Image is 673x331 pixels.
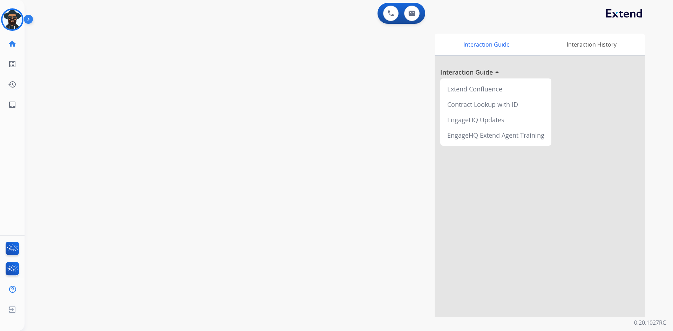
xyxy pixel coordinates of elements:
[538,34,645,55] div: Interaction History
[443,97,549,112] div: Contract Lookup with ID
[443,81,549,97] div: Extend Confluence
[8,60,16,68] mat-icon: list_alt
[8,101,16,109] mat-icon: inbox
[435,34,538,55] div: Interaction Guide
[8,80,16,89] mat-icon: history
[2,10,22,29] img: avatar
[8,40,16,48] mat-icon: home
[443,127,549,143] div: EngageHQ Extend Agent Training
[634,318,666,327] p: 0.20.1027RC
[443,112,549,127] div: EngageHQ Updates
